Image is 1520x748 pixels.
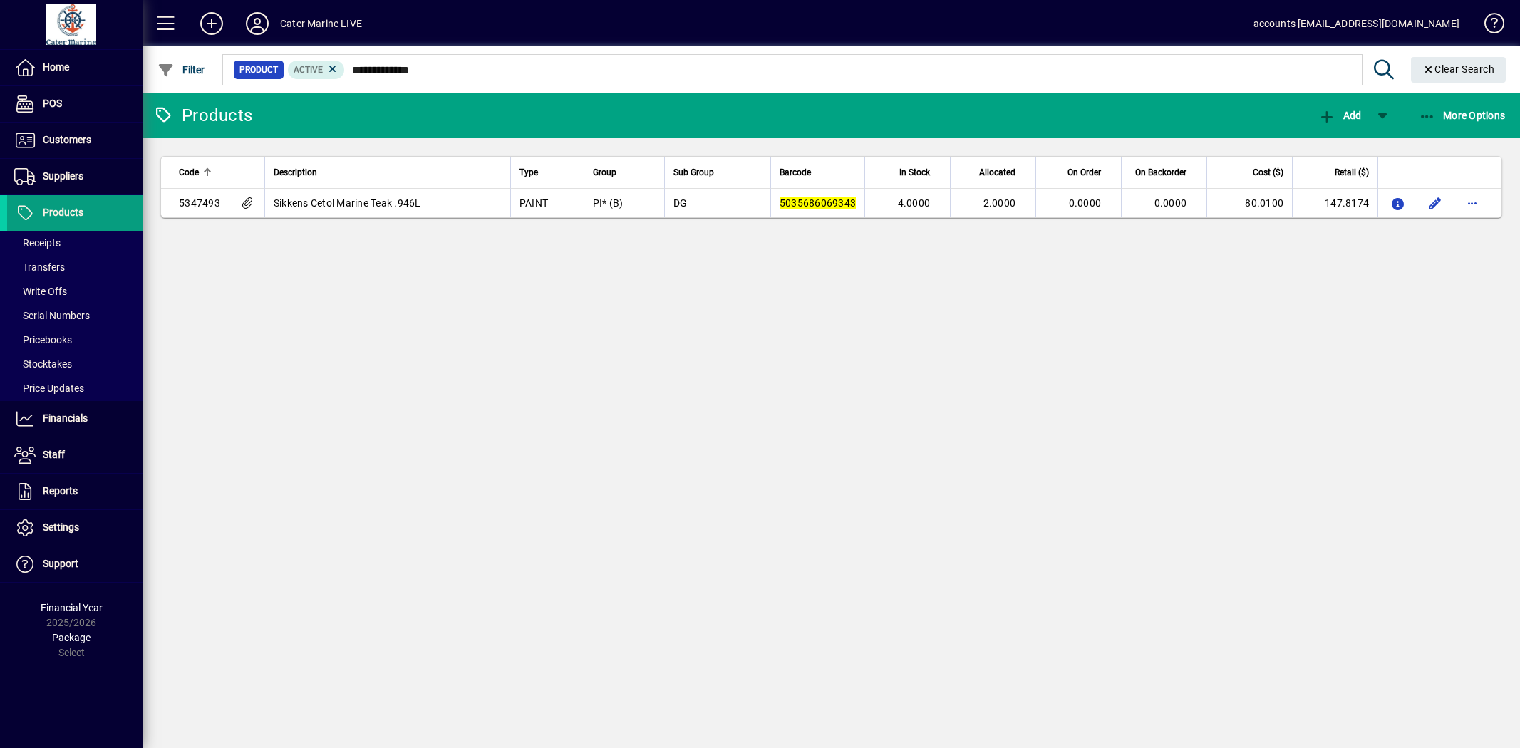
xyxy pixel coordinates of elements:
a: Receipts [7,231,143,255]
button: More options [1461,192,1484,214]
span: Home [43,61,69,73]
span: Support [43,558,78,569]
span: Active [294,65,323,75]
span: Type [519,165,538,180]
span: 2.0000 [983,197,1016,209]
div: Cater Marine LIVE [280,12,362,35]
span: Package [52,632,91,643]
span: Code [179,165,199,180]
span: Reports [43,485,78,497]
span: Add [1318,110,1361,121]
div: accounts [EMAIL_ADDRESS][DOMAIN_NAME] [1253,12,1459,35]
span: Price Updates [14,383,84,394]
em: 5035686069343 [780,197,856,209]
div: Code [179,165,220,180]
span: Retail ($) [1335,165,1369,180]
div: Barcode [780,165,856,180]
span: Financial Year [41,602,103,613]
div: Products [153,104,252,127]
a: Support [7,546,143,582]
div: Type [519,165,575,180]
span: Pricebooks [14,334,72,346]
button: Add [189,11,234,36]
a: Financials [7,401,143,437]
div: Sub Group [673,165,762,180]
td: 147.8174 [1292,189,1377,217]
a: Settings [7,510,143,546]
span: In Stock [899,165,930,180]
span: Group [593,165,616,180]
button: Profile [234,11,280,36]
span: DG [673,197,688,209]
span: PI* (B) [593,197,624,209]
span: Financials [43,412,88,424]
span: Barcode [780,165,811,180]
span: Transfers [14,261,65,273]
span: On Order [1067,165,1101,180]
a: Customers [7,123,143,158]
span: 5347493 [179,197,220,209]
div: On Backorder [1130,165,1199,180]
a: Staff [7,437,143,473]
div: Group [593,165,656,180]
span: Receipts [14,237,61,249]
a: Serial Numbers [7,303,143,328]
a: Suppliers [7,159,143,194]
span: More Options [1419,110,1506,121]
div: Description [274,165,502,180]
a: Reports [7,474,143,509]
span: Products [43,207,83,218]
button: Add [1315,103,1365,128]
span: Description [274,165,317,180]
span: Stocktakes [14,358,72,370]
span: PAINT [519,197,548,209]
span: Customers [43,134,91,145]
td: 80.0100 [1206,189,1292,217]
button: More Options [1415,103,1509,128]
span: Filter [157,64,205,76]
a: Pricebooks [7,328,143,352]
span: Settings [43,521,79,533]
span: Cost ($) [1253,165,1283,180]
span: Clear Search [1422,63,1495,75]
button: Filter [154,57,209,83]
div: In Stock [874,165,943,180]
a: Price Updates [7,376,143,400]
span: Suppliers [43,170,83,182]
span: On Backorder [1135,165,1186,180]
a: Stocktakes [7,352,143,376]
span: 4.0000 [898,197,931,209]
span: Staff [43,449,65,460]
span: 0.0000 [1154,197,1187,209]
span: Sikkens Cetol Marine Teak .946L [274,197,421,209]
div: On Order [1045,165,1114,180]
button: Edit [1424,192,1447,214]
a: Home [7,50,143,85]
span: Sub Group [673,165,714,180]
span: 0.0000 [1069,197,1102,209]
span: Allocated [979,165,1015,180]
a: Knowledge Base [1474,3,1502,49]
a: Transfers [7,255,143,279]
a: POS [7,86,143,122]
a: Write Offs [7,279,143,303]
div: Allocated [959,165,1028,180]
span: Write Offs [14,286,67,297]
button: Clear [1411,57,1506,83]
span: Product [239,63,278,77]
span: POS [43,98,62,109]
span: Serial Numbers [14,310,90,321]
mat-chip: Activation Status: Active [288,61,345,79]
